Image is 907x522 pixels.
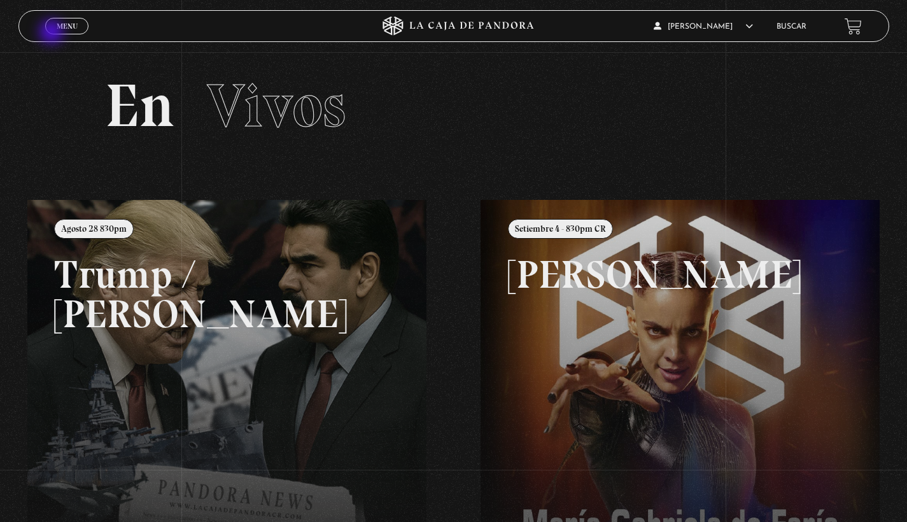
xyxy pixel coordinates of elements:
h2: En [105,76,801,136]
a: View your shopping cart [845,18,862,35]
span: [PERSON_NAME] [654,23,753,31]
span: Cerrar [52,33,82,42]
a: Buscar [777,23,806,31]
span: Menu [57,22,78,30]
span: Vivos [207,69,346,142]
